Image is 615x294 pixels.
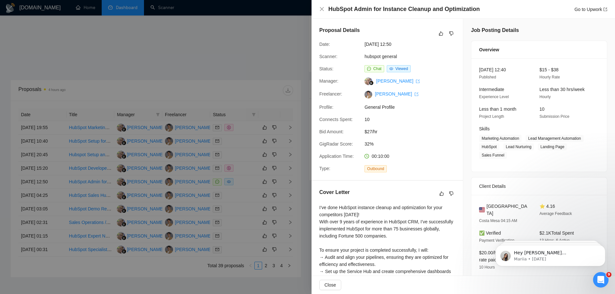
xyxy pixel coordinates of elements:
[389,67,393,71] span: eye
[328,5,480,13] h4: HubSpot Admin for Instance Cleanup and Optimization
[539,204,555,209] span: ⭐ 4.16
[364,41,461,48] span: [DATE] 12:50
[319,154,354,159] span: Application Time:
[479,230,501,236] span: ✅ Verified
[372,154,389,159] span: 00:10:00
[479,135,522,142] span: Marketing Automation
[449,191,454,196] span: dislike
[364,140,461,147] span: 32%
[369,81,374,85] img: gigradar-bm.png
[364,91,372,98] img: c1GXWDYvW1g6O0SYbXx0R0FxXFjb90V1lJywe_k0aHFu_rGG5Xu5m9sEpH3EoINX5V
[373,66,381,71] span: Chat
[479,46,499,53] span: Overview
[319,6,324,12] button: Close
[471,26,519,34] h5: Job Posting Details
[364,154,369,158] span: clock-circle
[539,75,560,79] span: Hourly Rate
[479,75,496,79] span: Published
[364,165,387,172] span: Outbound
[376,78,420,84] a: [PERSON_NAME] export
[539,230,574,236] span: $2.1K Total Spent
[449,31,454,36] span: dislike
[364,128,461,135] span: $27/hr
[479,143,499,150] span: HubSpot
[28,25,111,31] p: Message from Mariia, sent 2w ago
[479,152,507,159] span: Sales Funnel
[415,92,418,96] span: export
[438,190,446,198] button: like
[539,106,545,112] span: 10
[487,203,529,217] span: [GEOGRAPHIC_DATA]
[538,143,567,150] span: Landing Page
[439,31,443,36] span: like
[319,280,341,290] button: Close
[479,206,485,213] img: 🇺🇸
[437,30,445,37] button: like
[319,166,330,171] span: Type:
[319,54,337,59] span: Scanner:
[319,117,353,122] span: Connects Spent:
[319,66,333,71] span: Status:
[539,67,559,72] span: $15 - $38
[364,104,461,111] span: General Profile
[319,78,338,84] span: Manager:
[479,177,599,195] div: Client Details
[479,265,495,269] span: 10 Hours
[367,67,371,71] span: message
[539,114,569,119] span: Submission Price
[593,272,609,288] iframe: Intercom live chat
[479,87,504,92] span: Intermediate
[447,190,455,198] button: dislike
[486,231,615,277] iframe: Intercom notifications message
[539,95,551,99] span: Hourly
[479,218,517,223] span: Costa Mesa 04:15 AM
[319,26,360,34] h5: Proposal Details
[439,191,444,196] span: like
[416,79,420,83] span: export
[539,211,572,216] span: Average Feedback
[319,42,330,47] span: Date:
[479,126,490,131] span: Skills
[324,281,336,289] span: Close
[526,135,583,142] span: Lead Management Automation
[319,188,350,196] h5: Cover Letter
[319,141,353,147] span: GigRadar Score:
[395,66,408,71] span: Viewed
[479,95,509,99] span: Experience Level
[319,91,342,96] span: Freelancer:
[479,67,506,72] span: [DATE] 12:40
[479,238,514,243] span: Payment Verification
[479,250,520,262] span: $20.00/hr avg hourly rate paid
[364,54,397,59] a: hubspot general
[319,105,333,110] span: Profile:
[479,114,504,119] span: Project Length
[539,87,585,92] span: Less than 30 hrs/week
[375,91,418,96] a: [PERSON_NAME] export
[319,6,324,12] span: close
[28,19,110,107] span: Hey [PERSON_NAME][EMAIL_ADDRESS][DOMAIN_NAME], Looks like your Upwork agency HubsPlanet ran out o...
[479,106,516,112] span: Less than 1 month
[447,30,455,37] button: dislike
[503,143,534,150] span: Lead Nurturing
[606,272,611,277] span: 9
[319,129,344,134] span: Bid Amount:
[364,116,461,123] span: 10
[574,7,607,12] a: Go to Upworkexport
[603,7,607,11] span: export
